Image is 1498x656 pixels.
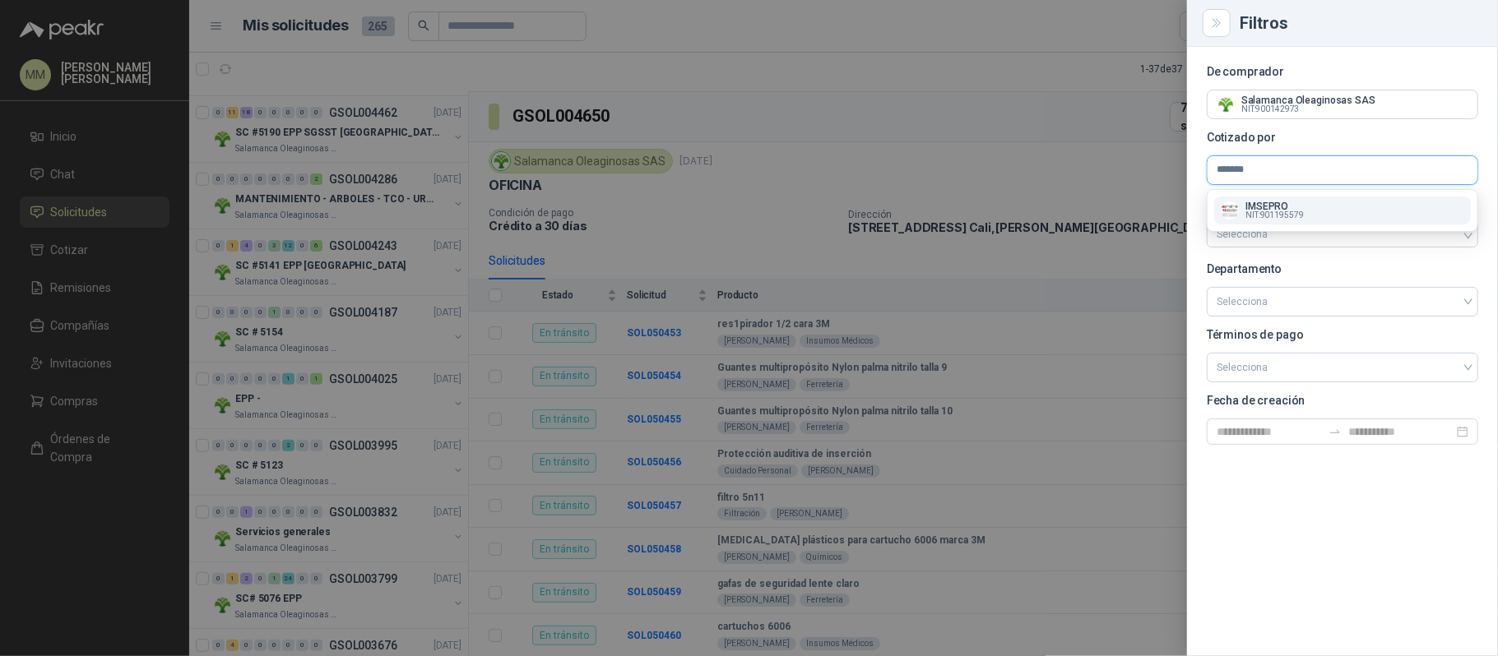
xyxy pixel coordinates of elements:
p: Departamento [1207,264,1478,274]
img: Company Logo [1221,201,1239,219]
span: swap-right [1329,425,1342,438]
p: Términos de pago [1207,330,1478,340]
p: IMSEPRO [1245,201,1304,211]
p: De comprador [1207,67,1478,76]
span: NIT : 901195579 [1245,211,1304,219]
div: Filtros [1240,15,1478,31]
button: Company LogoIMSEPRONIT:901195579 [1214,196,1471,224]
button: Close [1207,13,1227,33]
p: Cotizado por [1207,132,1478,142]
p: Fecha de creación [1207,395,1478,405]
span: to [1329,425,1342,438]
